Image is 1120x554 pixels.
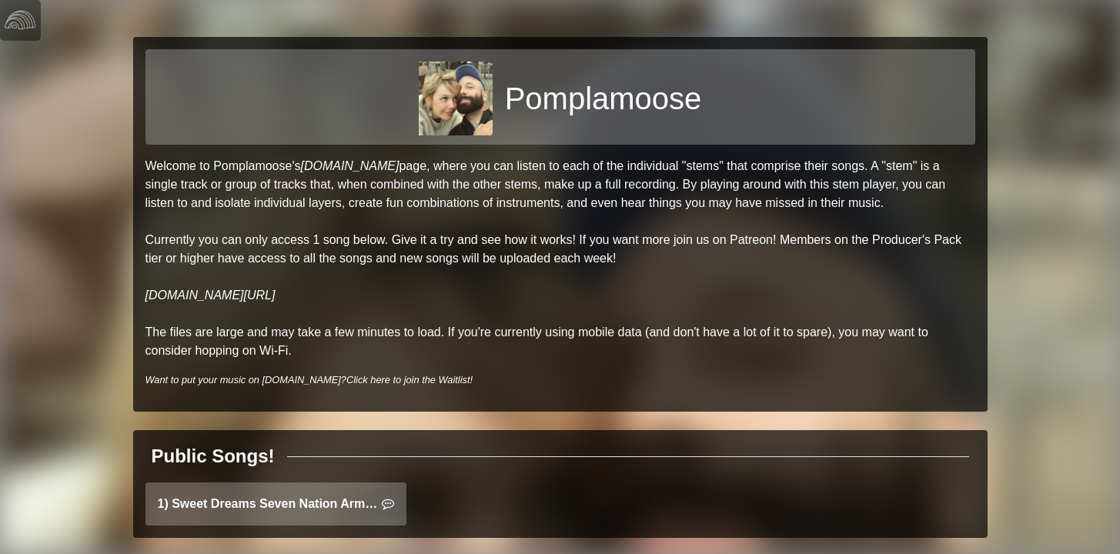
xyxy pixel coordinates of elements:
a: Click here to join the Waitlist! [346,374,473,385]
img: logo-white-4c48a5e4bebecaebe01ca5a9d34031cfd3d4ef9ae749242e8c4bf12ef99f53e8.png [5,5,35,35]
a: [DOMAIN_NAME][URL] [145,289,276,302]
h1: Pomplamoose [505,80,702,117]
img: 0b413ca4293993cd97c842dee4ef857c5ee5547a4dd82cef006aec151a4b0416.jpg [419,62,493,135]
a: 1) Sweet Dreams Seven Nation Army Mashup [145,482,406,526]
i: Want to put your music on [DOMAIN_NAME]? [145,374,473,385]
a: [DOMAIN_NAME] [300,159,399,172]
div: Public Songs! [152,442,275,470]
p: Welcome to Pomplamoose's page, where you can listen to each of the individual "stems" that compri... [145,157,975,360]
